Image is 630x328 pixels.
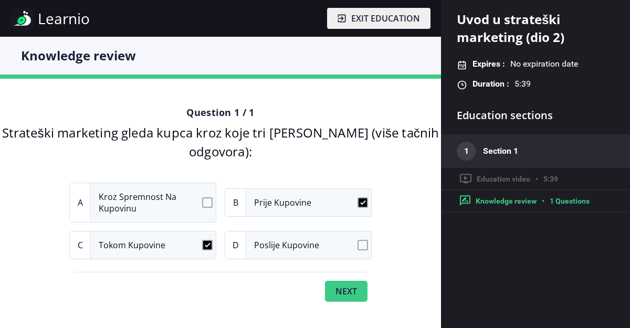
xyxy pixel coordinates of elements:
[91,231,216,259] span: Tokom kupovine
[543,173,558,185] span: 5:39
[206,199,213,206] input: AKroz spremnost na kupovinu
[460,174,471,184] img: education-icon
[325,281,367,302] button: Next
[550,195,590,207] span: 1 Questions
[476,195,537,207] span: Knowledge review
[464,143,469,160] span: 1
[460,195,470,206] img: quiz-icon
[361,241,368,248] input: DPoslije kupovine
[535,173,538,185] span: •
[338,14,346,23] img: exit-education-icon
[246,231,371,259] span: Poslije kupovine
[246,189,371,216] span: Prije kupovine
[225,231,246,259] div: D
[457,109,614,122] h1: Education sections
[70,183,91,222] div: A
[206,241,213,248] input: CTokom kupovine
[10,7,90,30] a: Learnio
[477,173,530,185] span: Education video
[472,58,505,70] span: Expires :
[542,195,544,207] span: •
[457,10,614,46] h1: Uvod u strateški marketing (dio 2)
[361,199,368,206] input: BPrije kupovine
[483,145,518,157] div: Section 1
[327,8,430,29] button: Exit education
[91,183,216,222] span: Kroz spremnost na kupovinu
[510,58,578,70] span: No expiration date
[514,78,531,90] span: 5:39
[351,12,420,25] span: Exit education
[225,189,246,216] div: B
[70,231,91,259] div: C
[472,78,509,90] span: Duration :
[38,9,90,27] span: Learnio
[21,47,136,65] h1: Knowledge review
